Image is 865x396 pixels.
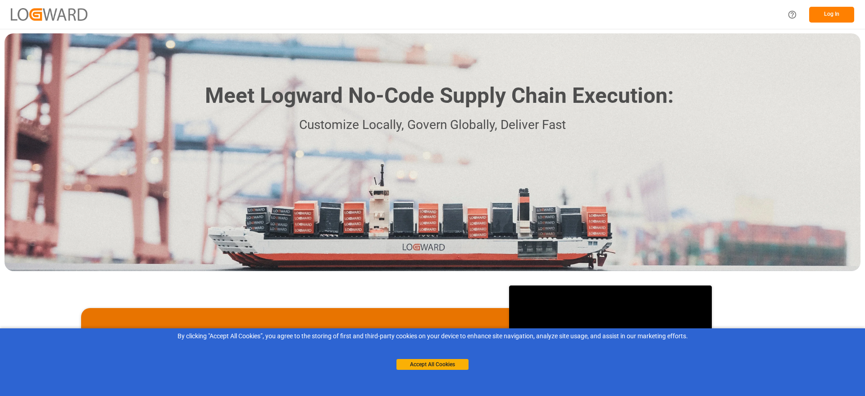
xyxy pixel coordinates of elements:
[396,359,469,370] button: Accept All Cookies
[6,332,859,341] div: By clicking "Accept All Cookies”, you agree to the storing of first and third-party cookies on yo...
[782,5,802,25] button: Help Center
[809,7,854,23] button: Log In
[191,115,674,135] p: Customize Locally, Govern Globally, Deliver Fast
[205,80,674,112] h1: Meet Logward No-Code Supply Chain Execution:
[11,8,87,20] img: Logward_new_orange.png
